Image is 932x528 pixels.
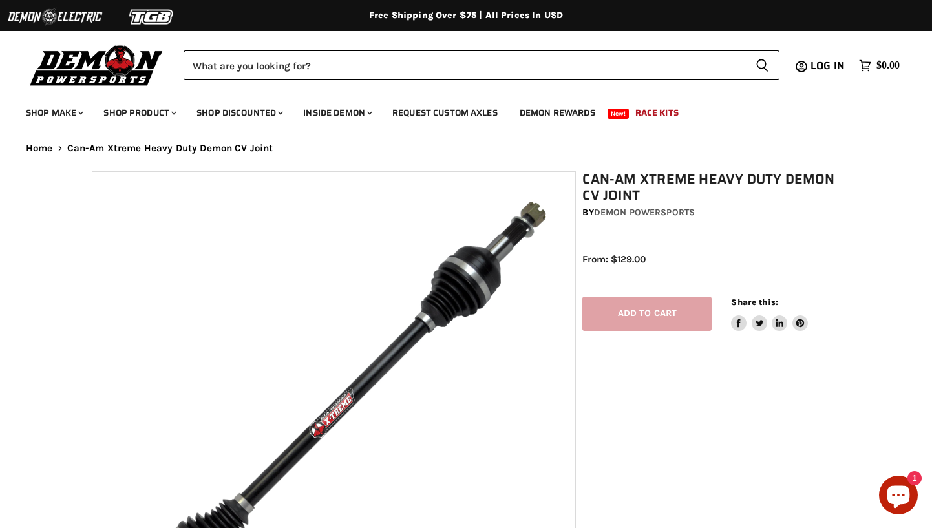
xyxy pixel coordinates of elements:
[810,58,845,74] span: Log in
[16,100,91,126] a: Shop Make
[876,59,900,72] span: $0.00
[608,109,630,119] span: New!
[853,56,906,75] a: $0.00
[184,50,779,80] form: Product
[94,100,184,126] a: Shop Product
[26,143,53,154] a: Home
[6,5,103,29] img: Demon Electric Logo 2
[67,143,273,154] span: Can-Am Xtreme Heavy Duty Demon CV Joint
[805,60,853,72] a: Log in
[582,171,847,204] h1: Can-Am Xtreme Heavy Duty Demon CV Joint
[26,42,167,88] img: Demon Powersports
[582,206,847,220] div: by
[184,50,745,80] input: Search
[103,5,200,29] img: TGB Logo 2
[594,207,695,218] a: Demon Powersports
[731,297,808,331] aside: Share this:
[383,100,507,126] a: Request Custom Axles
[745,50,779,80] button: Search
[626,100,688,126] a: Race Kits
[293,100,380,126] a: Inside Demon
[582,253,646,265] span: From: $129.00
[187,100,291,126] a: Shop Discounted
[16,94,896,126] ul: Main menu
[875,476,922,518] inbox-online-store-chat: Shopify online store chat
[731,297,778,307] span: Share this:
[510,100,605,126] a: Demon Rewards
